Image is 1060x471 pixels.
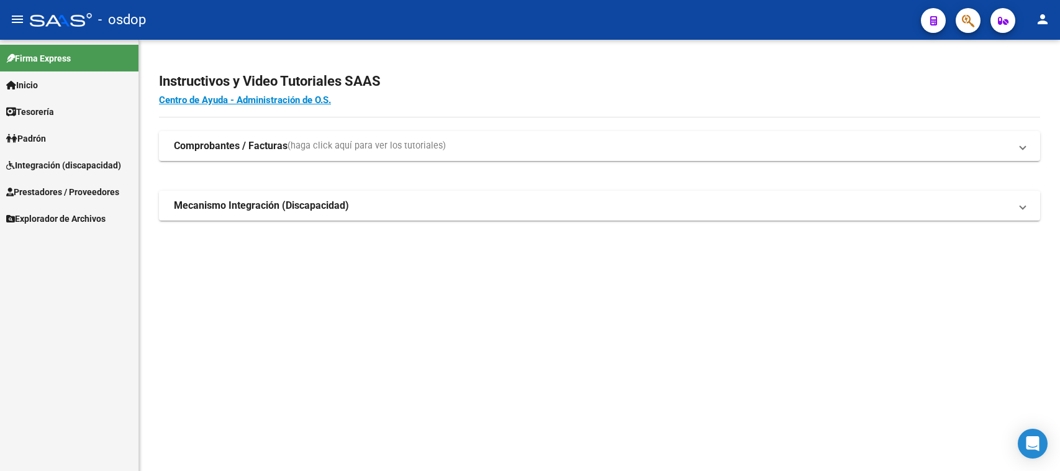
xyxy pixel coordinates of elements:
[10,12,25,27] mat-icon: menu
[159,94,331,106] a: Centro de Ayuda - Administración de O.S.
[98,6,146,34] span: - osdop
[6,78,38,92] span: Inicio
[159,131,1040,161] mat-expansion-panel-header: Comprobantes / Facturas(haga click aquí para ver los tutoriales)
[6,185,119,199] span: Prestadores / Proveedores
[6,158,121,172] span: Integración (discapacidad)
[159,70,1040,93] h2: Instructivos y Video Tutoriales SAAS
[288,139,446,153] span: (haga click aquí para ver los tutoriales)
[174,139,288,153] strong: Comprobantes / Facturas
[1035,12,1050,27] mat-icon: person
[6,105,54,119] span: Tesorería
[6,212,106,226] span: Explorador de Archivos
[6,52,71,65] span: Firma Express
[1018,429,1048,459] div: Open Intercom Messenger
[6,132,46,145] span: Padrón
[159,191,1040,221] mat-expansion-panel-header: Mecanismo Integración (Discapacidad)
[174,199,349,213] strong: Mecanismo Integración (Discapacidad)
